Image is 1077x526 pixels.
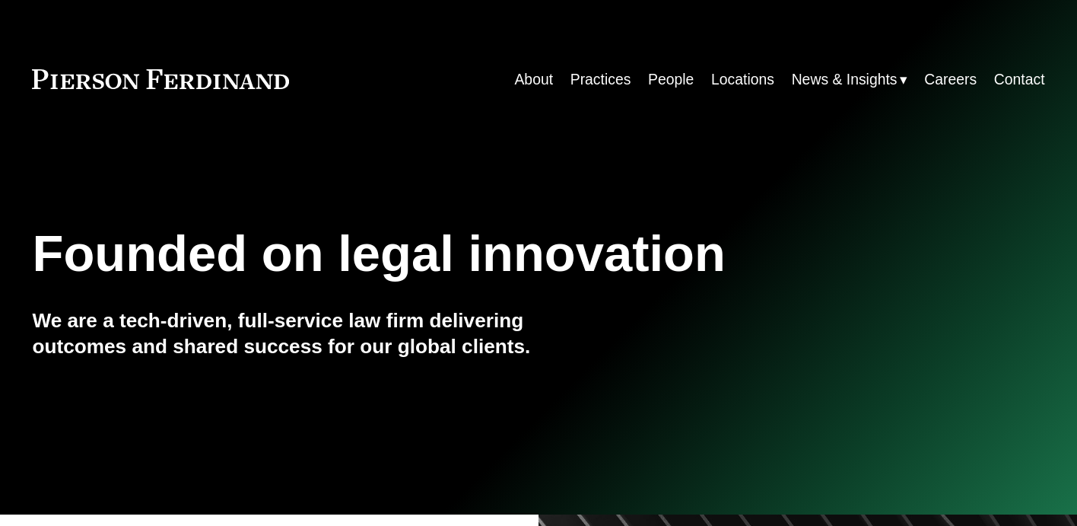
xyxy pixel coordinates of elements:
[648,65,694,94] a: People
[792,66,897,93] span: News & Insights
[711,65,774,94] a: Locations
[924,65,977,94] a: Careers
[994,65,1045,94] a: Contact
[32,308,538,359] h4: We are a tech-driven, full-service law firm delivering outcomes and shared success for our global...
[570,65,631,94] a: Practices
[514,65,553,94] a: About
[32,225,875,283] h1: Founded on legal innovation
[792,65,907,94] a: folder dropdown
